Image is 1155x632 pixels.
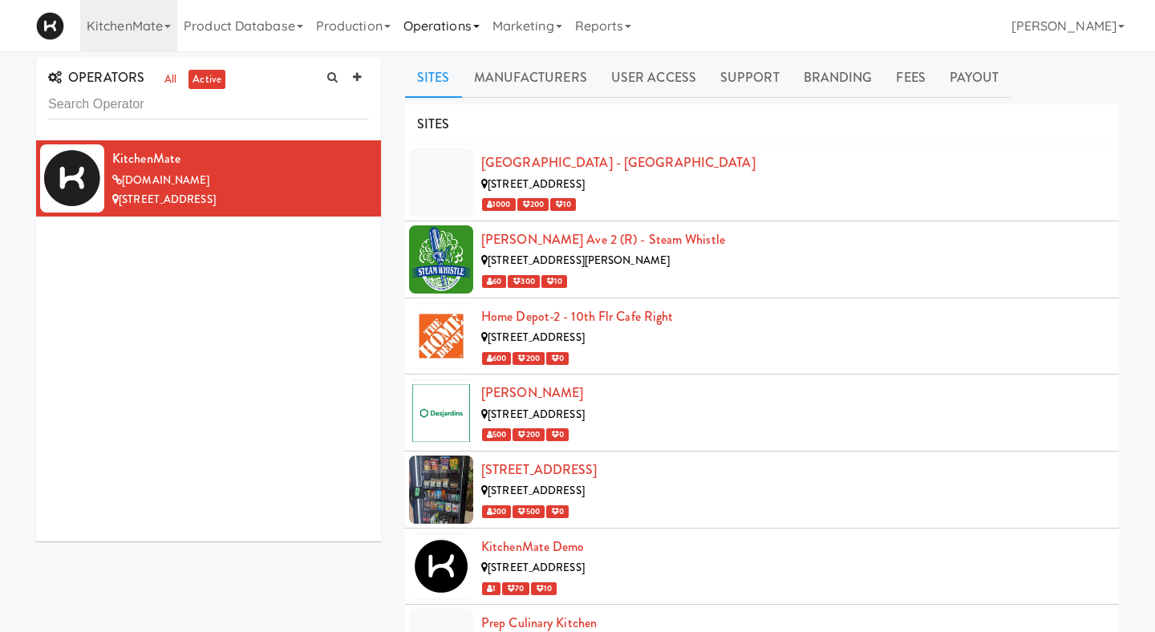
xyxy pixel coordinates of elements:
[513,505,544,518] span: 500
[502,582,529,595] span: 70
[488,483,585,498] span: [STREET_ADDRESS]
[160,70,180,90] a: all
[188,70,225,90] a: active
[546,428,569,441] span: 0
[119,192,216,207] span: [STREET_ADDRESS]
[517,198,549,211] span: 200
[513,428,544,441] span: 200
[488,560,585,575] span: [STREET_ADDRESS]
[48,68,144,87] span: OPERATORS
[112,147,369,171] div: KitchenMate
[938,58,1011,98] a: Payout
[488,253,670,268] span: [STREET_ADDRESS][PERSON_NAME]
[482,275,506,288] span: 60
[488,176,585,192] span: [STREET_ADDRESS]
[550,198,576,211] span: 10
[546,505,569,518] span: 0
[417,115,450,133] span: SITES
[488,407,585,422] span: [STREET_ADDRESS]
[405,58,462,98] a: Sites
[482,582,500,595] span: 1
[481,383,583,402] a: [PERSON_NAME]
[122,172,209,188] span: [DOMAIN_NAME]
[481,230,725,249] a: [PERSON_NAME] Ave 2 (R) - Steam Whistle
[481,460,598,479] a: [STREET_ADDRESS]
[508,275,539,288] span: 300
[531,582,557,595] span: 10
[481,537,585,556] a: KitchenMate Demo
[708,58,792,98] a: Support
[482,352,511,365] span: 600
[481,307,673,326] a: Home Depot-2 - 10th Flr Cafe Right
[36,140,381,217] li: KitchenMate[DOMAIN_NAME][STREET_ADDRESS]
[482,505,511,518] span: 200
[884,58,937,98] a: Fees
[481,153,756,172] a: [GEOGRAPHIC_DATA] - [GEOGRAPHIC_DATA]
[482,198,516,211] span: 1000
[541,275,567,288] span: 10
[546,352,569,365] span: 0
[792,58,885,98] a: Branding
[482,428,511,441] span: 500
[462,58,599,98] a: Manufacturers
[481,614,597,632] a: Prep Culinary Kitchen
[599,58,708,98] a: User Access
[488,330,585,345] span: [STREET_ADDRESS]
[513,352,544,365] span: 200
[36,12,64,40] img: Micromart
[48,90,369,120] input: Search Operator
